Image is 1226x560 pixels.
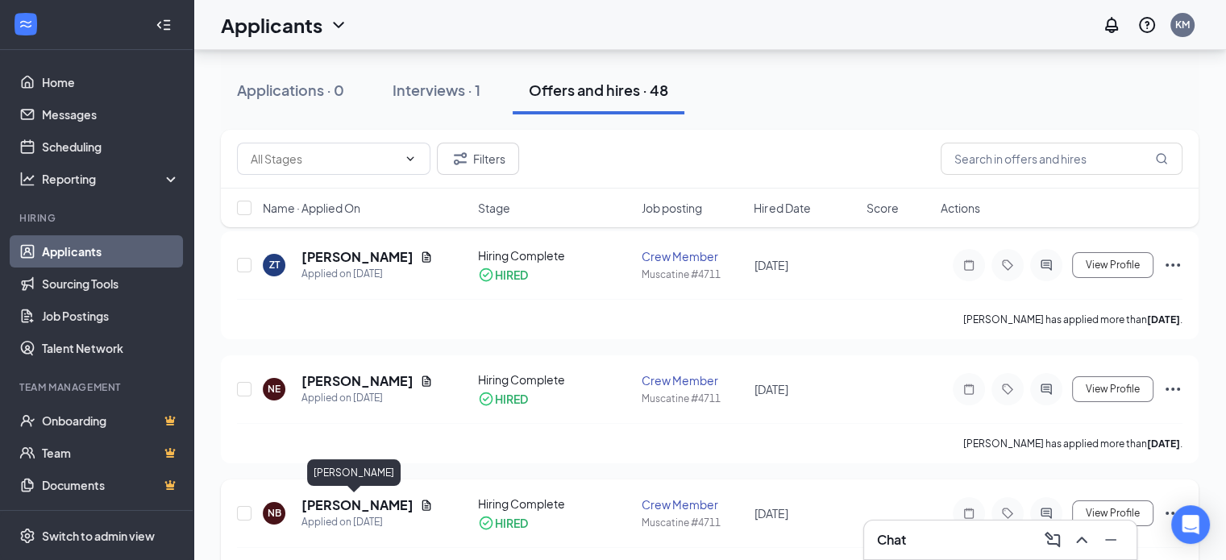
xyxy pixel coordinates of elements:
a: SurveysCrown [42,501,180,533]
div: Hiring [19,211,177,225]
a: Sourcing Tools [42,268,180,300]
span: Stage [478,200,510,216]
button: ComposeMessage [1040,527,1066,553]
a: Applicants [42,235,180,268]
div: Open Intercom Messenger [1171,505,1210,544]
div: [PERSON_NAME] [307,459,401,486]
div: Applied on [DATE] [301,390,433,406]
div: Applications · 0 [237,80,344,100]
div: Crew Member [642,372,744,388]
span: View Profile [1086,508,1140,519]
svg: Ellipses [1163,380,1182,399]
button: Filter Filters [437,143,519,175]
div: Applied on [DATE] [301,514,433,530]
h5: [PERSON_NAME] [301,248,414,266]
span: [DATE] [754,382,788,396]
a: Messages [42,98,180,131]
div: KM [1175,18,1190,31]
a: Scheduling [42,131,180,163]
h1: Applicants [221,11,322,39]
div: NE [268,382,281,396]
div: Team Management [19,380,177,394]
h5: [PERSON_NAME] [301,496,414,514]
button: View Profile [1072,500,1153,526]
span: Job posting [642,200,702,216]
svg: ActiveChat [1037,383,1056,396]
svg: Settings [19,528,35,544]
svg: Tag [998,507,1017,520]
a: TeamCrown [42,437,180,469]
svg: Document [420,251,433,263]
div: Muscatine #4711 [642,392,744,405]
div: Muscatine #4711 [642,516,744,529]
div: HIRED [495,515,528,531]
span: View Profile [1086,259,1140,271]
input: Search in offers and hires [941,143,1182,175]
span: Actions [941,200,980,216]
svg: Note [959,507,979,520]
button: ChevronUp [1069,527,1095,553]
div: Hiring Complete [478,496,632,512]
div: Crew Member [642,248,744,264]
div: Reporting [42,171,181,187]
svg: Analysis [19,171,35,187]
svg: ChevronDown [404,152,417,165]
div: Switch to admin view [42,528,155,544]
svg: Ellipses [1163,504,1182,523]
button: View Profile [1072,252,1153,278]
div: HIRED [495,267,528,283]
svg: Tag [998,259,1017,272]
p: [PERSON_NAME] has applied more than . [963,437,1182,450]
a: DocumentsCrown [42,469,180,501]
div: Hiring Complete [478,371,632,388]
div: HIRED [495,391,528,407]
b: [DATE] [1147,438,1180,450]
svg: QuestionInfo [1137,15,1157,35]
svg: Ellipses [1163,255,1182,275]
button: Minimize [1098,527,1124,553]
svg: Minimize [1101,530,1120,550]
svg: CheckmarkCircle [478,391,494,407]
a: Talent Network [42,332,180,364]
span: Name · Applied On [263,200,360,216]
div: Crew Member [642,496,744,512]
svg: CheckmarkCircle [478,515,494,531]
div: Hiring Complete [478,247,632,263]
input: All Stages [251,150,397,168]
svg: Document [420,375,433,388]
button: View Profile [1072,376,1153,402]
svg: ActiveChat [1037,507,1056,520]
div: Interviews · 1 [393,80,480,100]
svg: Tag [998,383,1017,396]
svg: ActiveChat [1037,259,1056,272]
svg: Filter [451,149,470,168]
svg: Collapse [156,17,172,33]
div: Applied on [DATE] [301,266,433,282]
span: [DATE] [754,258,788,272]
svg: Notifications [1102,15,1121,35]
span: Score [867,200,899,216]
svg: ComposeMessage [1043,530,1062,550]
svg: Document [420,499,433,512]
a: Job Postings [42,300,180,332]
b: [DATE] [1147,313,1180,326]
svg: Note [959,259,979,272]
svg: Note [959,383,979,396]
div: NB [268,506,281,520]
svg: ChevronUp [1072,530,1091,550]
span: [DATE] [754,506,788,521]
svg: WorkstreamLogo [18,16,34,32]
h3: Chat [877,531,906,549]
svg: ChevronDown [329,15,348,35]
div: ZT [269,258,280,272]
svg: CheckmarkCircle [478,267,494,283]
span: View Profile [1086,384,1140,395]
h5: [PERSON_NAME] [301,372,414,390]
span: Hired Date [754,200,810,216]
svg: MagnifyingGlass [1155,152,1168,165]
div: Offers and hires · 48 [529,80,668,100]
p: [PERSON_NAME] has applied more than . [963,313,1182,326]
div: Muscatine #4711 [642,268,744,281]
a: OnboardingCrown [42,404,180,437]
a: Home [42,66,180,98]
